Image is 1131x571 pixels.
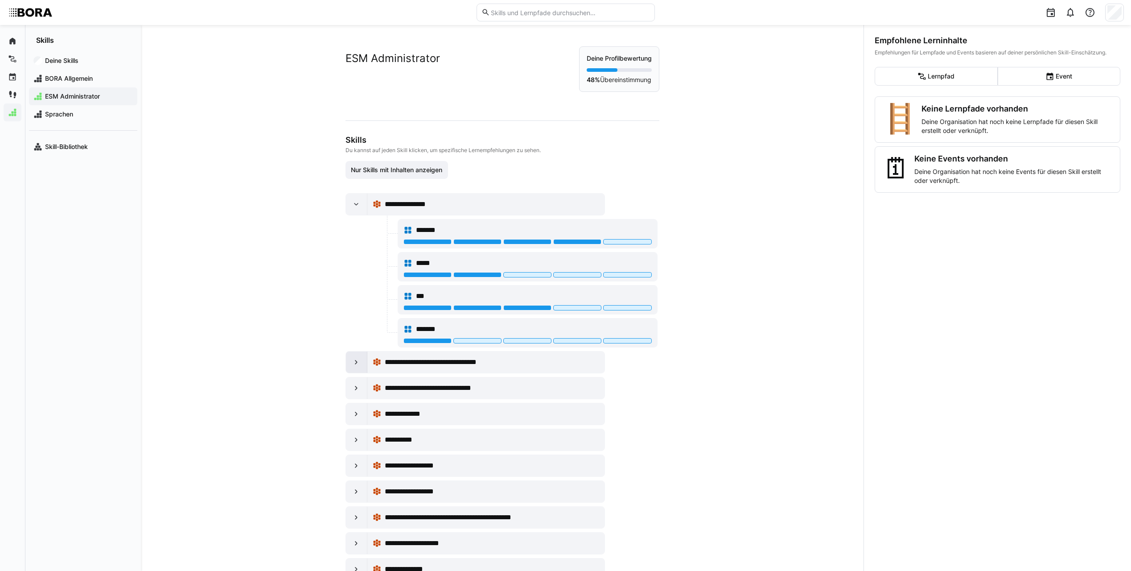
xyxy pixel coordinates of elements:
span: ESM Administrator [44,92,133,101]
h2: ESM Administrator [345,52,440,65]
div: Empfehlungen für Lernpfade und Events basieren auf deiner persönlichen Skill-Einschätzung. [875,49,1120,56]
h3: Skills [345,135,658,145]
h3: Keine Events vorhanden [914,154,1113,164]
strong: 48% [587,76,600,83]
eds-button-option: Event [998,67,1121,86]
p: Deine Organisation hat noch keine Lernpfade für diesen Skill erstellt oder verknüpft. [921,117,1113,135]
eds-button-option: Lernpfad [875,67,998,86]
div: 🪜 [882,104,918,135]
span: BORA Allgemein [44,74,133,83]
p: Übereinstimmung [587,75,652,84]
p: Du kannst auf jeden Skill klicken, um spezifische Lernempfehlungen zu sehen. [345,147,658,154]
div: 🗓 [882,154,911,185]
input: Skills und Lernpfade durchsuchen… [490,8,650,17]
button: Nur Skills mit Inhalten anzeigen [345,161,448,179]
span: Sprachen [44,110,133,119]
div: Empfohlene Lerninhalte [875,36,1120,46]
h3: Keine Lernpfade vorhanden [921,104,1113,114]
p: Deine Profilbewertung [587,54,652,63]
p: Deine Organisation hat noch keine Events für diesen Skill erstellt oder verknüpft. [914,167,1113,185]
span: Nur Skills mit Inhalten anzeigen [350,166,444,174]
